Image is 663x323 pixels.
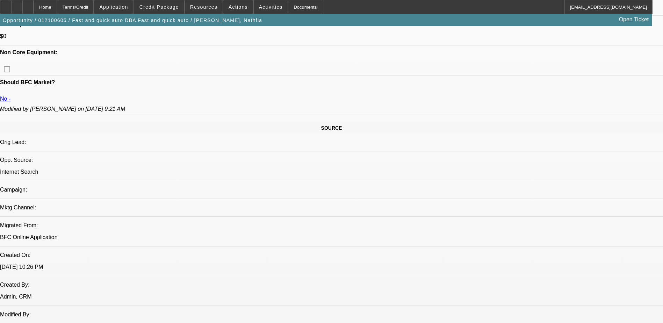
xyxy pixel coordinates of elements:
button: Activities [254,0,288,14]
button: Credit Package [134,0,184,14]
button: Actions [223,0,253,14]
span: Resources [190,4,217,10]
span: Opportunity / 012100605 / Fast and quick auto DBA Fast and quick auto / [PERSON_NAME], Nathfia [3,17,262,23]
span: Activities [259,4,283,10]
button: Application [94,0,133,14]
span: Credit Package [139,4,179,10]
span: Application [99,4,128,10]
span: SOURCE [321,125,342,131]
button: Resources [185,0,223,14]
span: Actions [229,4,248,10]
a: Open Ticket [616,14,651,26]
